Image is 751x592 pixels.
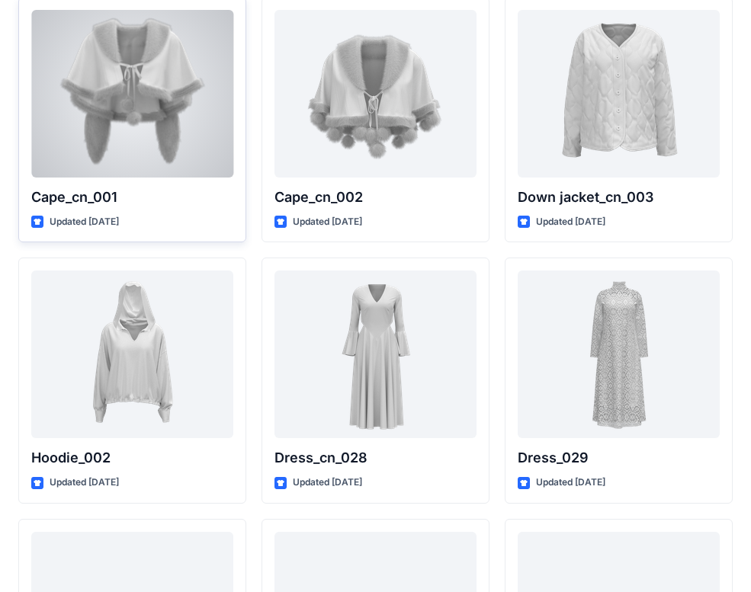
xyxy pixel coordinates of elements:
[518,270,720,438] a: Dress_029
[50,214,119,230] p: Updated [DATE]
[274,270,477,438] a: Dress_cn_028
[293,214,362,230] p: Updated [DATE]
[31,447,233,469] p: Hoodie_002
[31,187,233,208] p: Cape_cn_001
[518,10,720,178] a: Down jacket_cn_003
[274,447,477,469] p: Dress_cn_028
[536,214,605,230] p: Updated [DATE]
[518,187,720,208] p: Down jacket_cn_003
[31,270,233,438] a: Hoodie_002
[31,10,233,178] a: Cape_cn_001
[274,187,477,208] p: Cape_cn_002
[274,10,477,178] a: Cape_cn_002
[536,475,605,491] p: Updated [DATE]
[50,475,119,491] p: Updated [DATE]
[518,447,720,469] p: Dress_029
[293,475,362,491] p: Updated [DATE]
